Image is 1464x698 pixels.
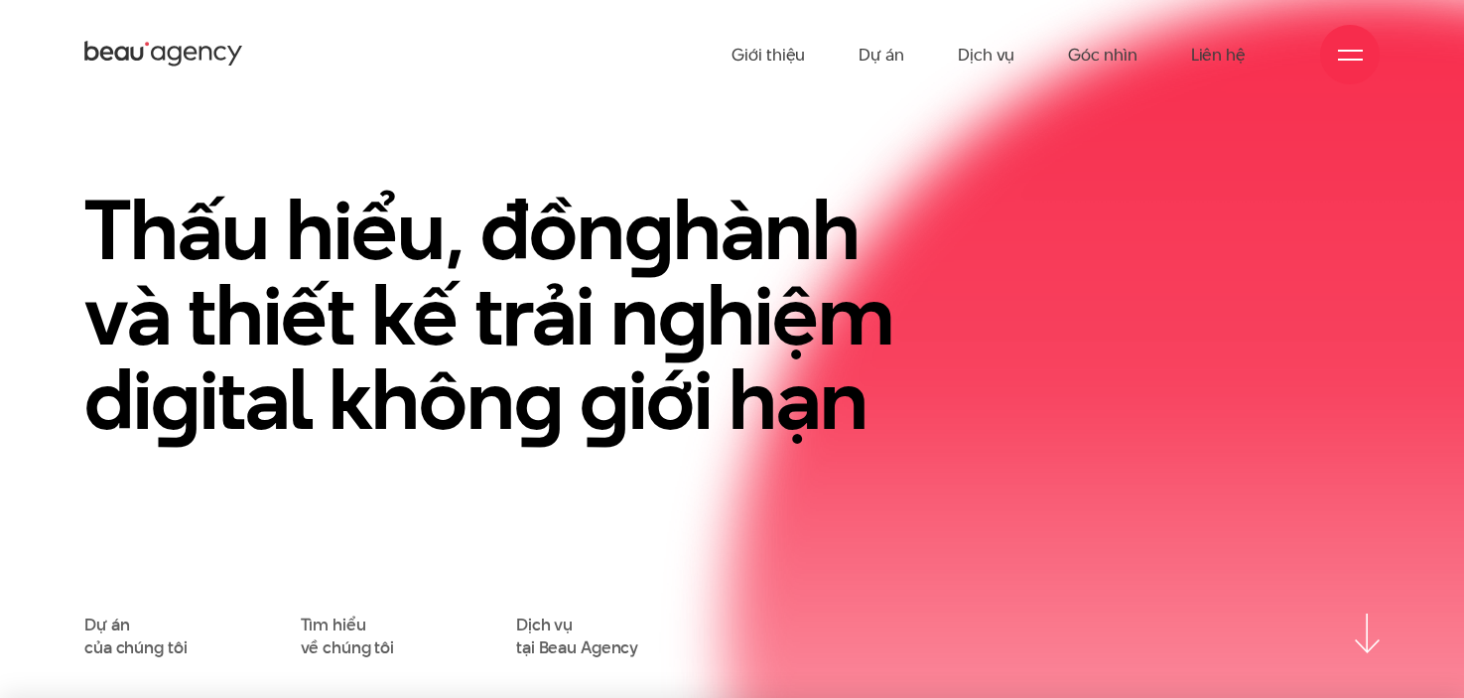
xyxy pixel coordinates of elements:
[151,342,200,458] en: g
[580,342,628,458] en: g
[514,342,563,458] en: g
[84,188,938,443] h1: Thấu hiểu, đồn hành và thiết kế trải n hiệm di ital khôn iới hạn
[301,614,395,658] a: Tìm hiểuvề chúng tôi
[624,172,673,288] en: g
[658,257,707,373] en: g
[84,614,187,658] a: Dự áncủa chúng tôi
[516,614,638,658] a: Dịch vụtại Beau Agency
